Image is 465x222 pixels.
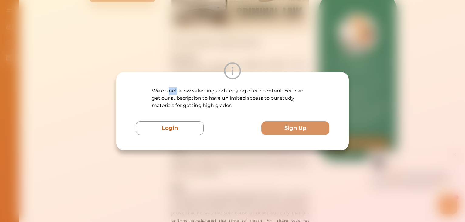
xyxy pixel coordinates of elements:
[136,121,204,135] button: Login
[73,21,78,27] span: 👋
[53,6,65,18] img: Nini
[152,87,313,109] p: We do not allow selecting and copying of our content. You can get our subscription to have unlimi...
[261,121,329,135] button: Sign Up
[53,21,134,39] p: Hey there If you have any questions, I'm here to help! Just text back 'Hi' and choose from the fo...
[68,10,75,16] div: Nini
[134,45,139,50] i: 1
[121,33,127,39] span: 🌟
